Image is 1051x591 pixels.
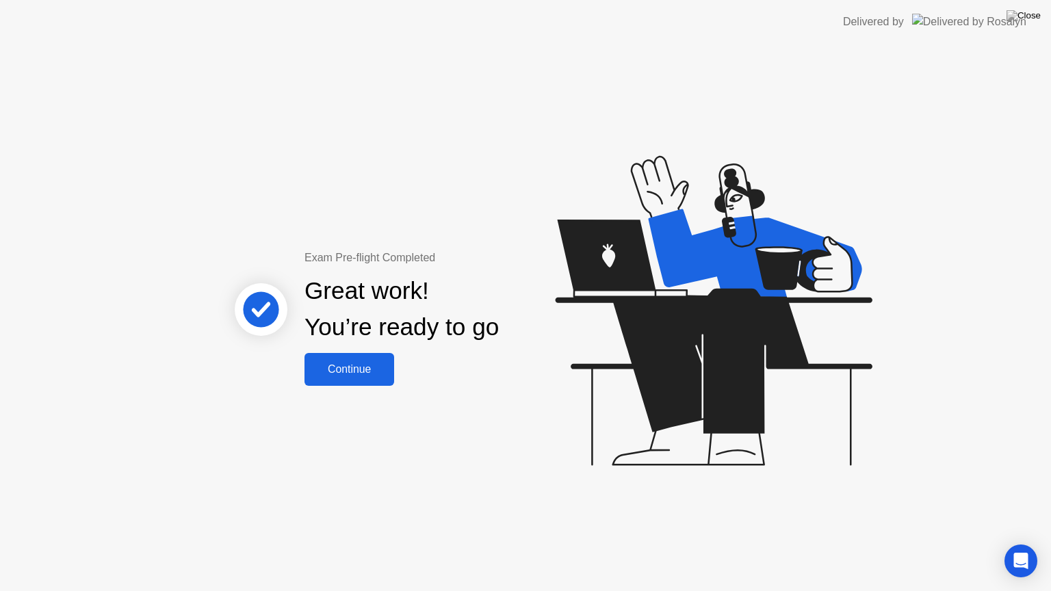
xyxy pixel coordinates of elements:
[1007,10,1041,21] img: Close
[309,363,390,376] div: Continue
[1004,544,1037,577] div: Open Intercom Messenger
[304,250,587,266] div: Exam Pre-flight Completed
[912,14,1026,29] img: Delivered by Rosalyn
[843,14,904,30] div: Delivered by
[304,353,394,386] button: Continue
[304,273,499,345] div: Great work! You’re ready to go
